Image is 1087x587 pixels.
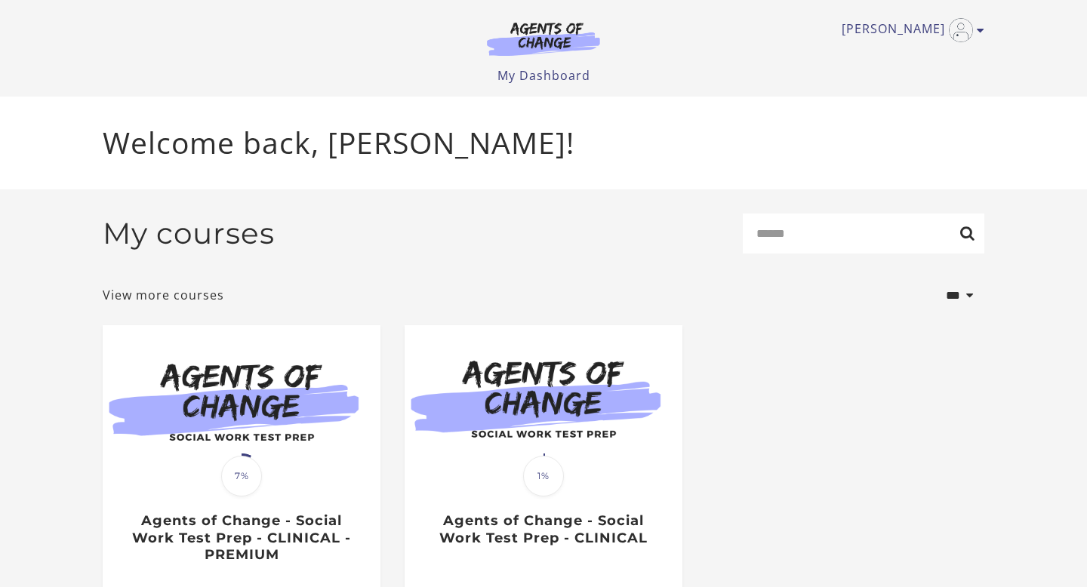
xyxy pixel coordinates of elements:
[471,21,616,56] img: Agents of Change Logo
[420,512,666,546] h3: Agents of Change - Social Work Test Prep - CLINICAL
[103,286,224,304] a: View more courses
[103,216,275,251] h2: My courses
[119,512,364,564] h3: Agents of Change - Social Work Test Prep - CLINICAL - PREMIUM
[221,456,262,496] span: 7%
[497,67,590,84] a: My Dashboard
[103,121,984,165] p: Welcome back, [PERSON_NAME]!
[842,18,977,42] a: Toggle menu
[523,456,564,496] span: 1%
